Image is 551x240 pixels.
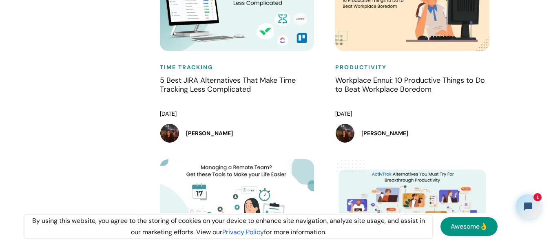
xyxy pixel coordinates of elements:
[160,63,319,72] h6: Time Tracking
[160,123,319,143] a: [PERSON_NAME]
[440,217,498,236] a: Awesome👌
[160,108,319,120] div: [DATE]
[335,108,494,120] div: [DATE]
[335,76,494,104] h4: Workplace Ennui: 10 Productive Things to Do to Beat Workplace Boredom
[24,215,432,238] div: By using this website, you agree to the storing of cookies on your device to enhance site navigat...
[335,123,494,143] a: [PERSON_NAME]
[509,187,547,226] iframe: Tidio Chat
[160,76,319,104] h4: 5 Best JIRA Alternatives That Make Time Tracking Less Complicated
[361,129,408,137] h5: [PERSON_NAME]
[335,63,494,72] h6: Productivity
[186,129,233,137] h5: [PERSON_NAME]
[222,228,264,236] a: Privacy Policy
